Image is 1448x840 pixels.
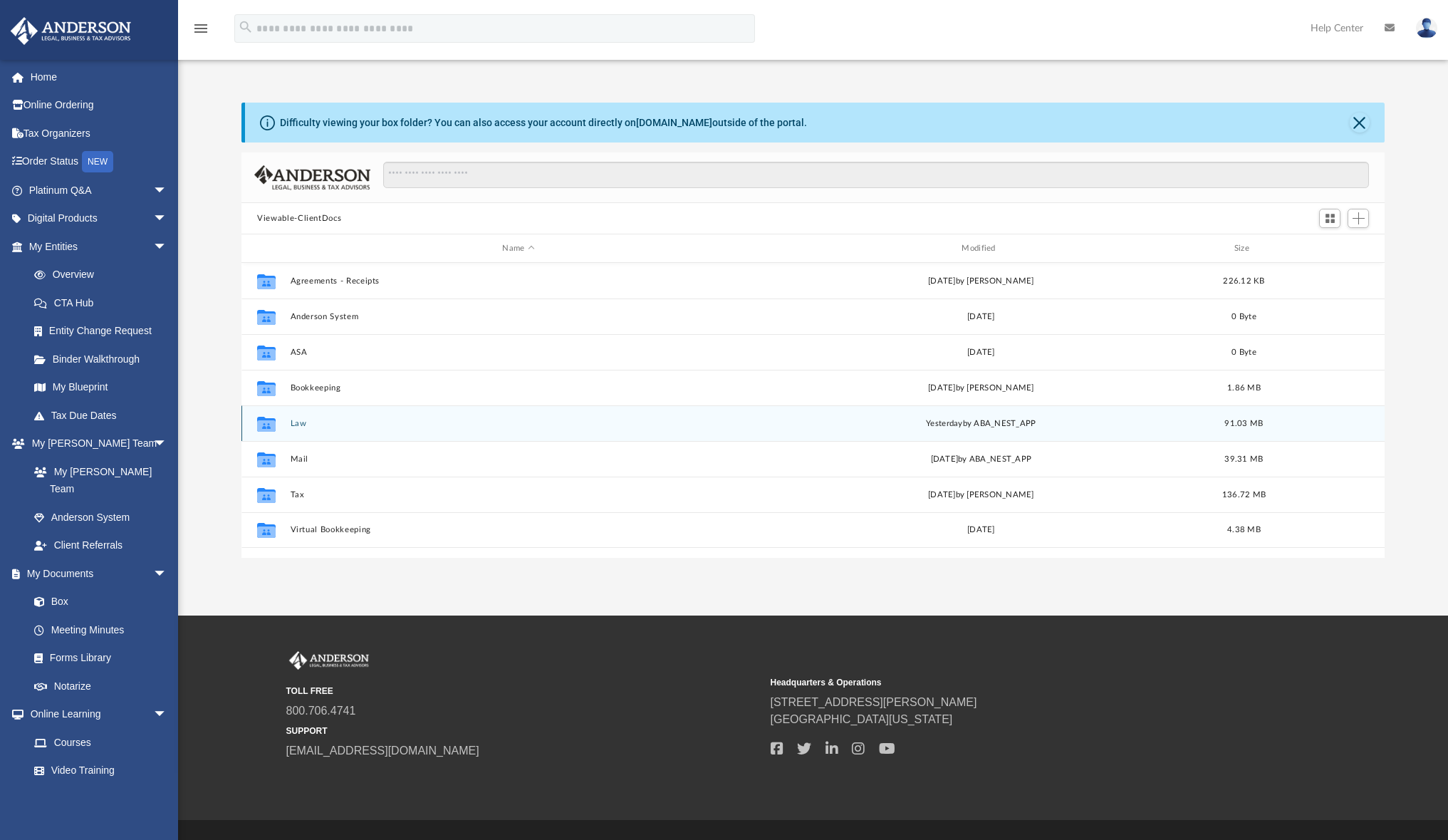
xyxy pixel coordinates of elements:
[20,728,182,757] a: Courses
[1227,526,1261,534] span: 4.38 MB
[291,525,747,534] button: Virtual Bookkeeping
[192,20,209,37] i: menu
[1231,348,1256,356] span: 0 Byte
[383,162,1369,189] input: Search files and folders
[6,17,135,45] img: Anderson Advisors Platinum Portal
[20,345,189,373] a: Binder Walkthrough
[1216,242,1273,255] div: Size
[10,559,182,588] a: My Documentsarrow_drop_down
[1222,491,1266,499] span: 136.72 MB
[10,430,182,458] a: My [PERSON_NAME] Teamarrow_drop_down
[238,19,254,35] i: search
[20,532,182,560] a: Client Referrals
[1348,209,1369,229] button: Add
[20,588,175,616] a: Box
[1350,113,1370,133] button: Close
[10,147,189,177] a: Order StatusNEW
[1319,209,1340,229] button: Switch to Grid View
[20,401,189,430] a: Tax Due Dates
[1223,277,1264,285] span: 226.12 KB
[636,117,712,128] a: [DOMAIN_NAME]
[20,261,189,289] a: Overview
[82,151,113,172] div: NEW
[291,419,747,428] button: Law
[257,212,341,225] button: Viewable-ClientDocs
[286,685,761,698] small: TOLL FREE
[286,745,479,757] a: [EMAIL_ADDRESS][DOMAIN_NAME]
[1231,313,1256,321] span: 0 Byte
[10,91,189,120] a: Online Ordering
[280,115,807,130] div: Difficulty viewing your box folder? You can also access your account directly on outside of the p...
[20,757,175,785] a: Video Training
[1225,420,1264,427] span: 91.03 MB
[153,176,182,205] span: arrow_drop_down
[20,373,182,402] a: My Blueprint
[753,382,1209,395] div: [DATE] by [PERSON_NAME]
[926,420,962,427] span: yesterday
[753,346,1209,359] div: [DATE]
[753,489,1209,502] div: [DATE] by [PERSON_NAME]
[291,455,747,464] button: Mail
[753,524,1209,536] div: [DATE]
[241,263,1385,558] div: grid
[10,700,182,729] a: Online Learningarrow_drop_down
[20,784,182,813] a: Resources
[291,276,747,286] button: Agreements - Receipts
[20,503,182,532] a: Anderson System
[20,457,175,503] a: My [PERSON_NAME] Team
[20,289,189,317] a: CTA Hub
[753,275,1209,288] div: [DATE] by [PERSON_NAME]
[753,242,1209,255] div: Modified
[1227,384,1261,392] span: 1.86 MB
[153,700,182,730] span: arrow_drop_down
[1416,18,1437,38] img: User Pic
[291,348,747,357] button: ASA
[753,453,1209,466] div: [DATE] by ABA_NEST_APP
[286,705,356,717] a: 800.706.4741
[10,176,189,204] a: Platinum Q&Aarrow_drop_down
[290,242,746,255] div: Name
[286,725,761,737] small: SUPPORT
[153,430,182,459] span: arrow_drop_down
[753,311,1209,323] div: [DATE]
[20,616,182,644] a: Meeting Minutes
[771,713,953,725] a: [GEOGRAPHIC_DATA][US_STATE]
[153,232,182,261] span: arrow_drop_down
[771,696,977,708] a: [STREET_ADDRESS][PERSON_NAME]
[248,242,283,255] div: id
[771,676,1245,689] small: Headquarters & Operations
[153,559,182,588] span: arrow_drop_down
[10,63,189,91] a: Home
[192,27,209,37] a: menu
[286,651,372,670] img: Anderson Advisors Platinum Portal
[20,672,182,700] a: Notarize
[291,490,747,499] button: Tax
[753,418,1209,430] div: by ABA_NEST_APP
[20,644,175,673] a: Forms Library
[20,317,189,346] a: Entity Change Request
[10,232,189,261] a: My Entitiesarrow_drop_down
[1278,242,1378,255] div: id
[10,119,189,147] a: Tax Organizers
[291,312,747,321] button: Anderson System
[1225,455,1264,463] span: 39.31 MB
[10,204,189,233] a: Digital Productsarrow_drop_down
[291,383,747,393] button: Bookkeeping
[153,204,182,234] span: arrow_drop_down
